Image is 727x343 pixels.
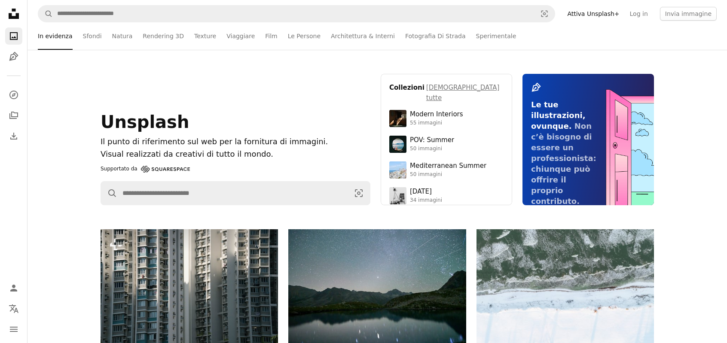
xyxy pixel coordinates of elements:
a: Texture [194,22,216,50]
form: Trova visual in tutto il sito [38,5,555,22]
a: Film [265,22,277,50]
img: premium_photo-1688410049290-d7394cc7d5df [389,161,406,179]
button: Invia immagine [660,7,717,21]
a: POV: Summer50 immagini [389,136,504,153]
div: Mediterranean Summer [410,162,486,170]
div: 50 immagini [410,146,454,152]
a: [DATE]34 immagini [389,187,504,204]
a: Architettura & Interni [331,22,395,50]
div: 55 immagini [410,120,463,127]
a: Le Persone [288,22,321,50]
button: Ricerca visiva [534,6,555,22]
h4: Collezioni [389,82,425,103]
div: 34 immagini [410,197,442,204]
a: Foto [5,27,22,45]
form: Trova visual in tutto il sito [101,181,370,205]
div: 50 immagini [410,171,486,178]
a: Rendering 3D [143,22,184,50]
a: Modern Interiors55 immagini [389,110,504,127]
img: photo-1682590564399-95f0109652fe [389,187,406,204]
a: Fotografia Di Strada [405,22,466,50]
button: Ricerca visiva [348,182,370,205]
a: [DEMOGRAPHIC_DATA] tutte [426,82,504,103]
a: Sfondi [83,22,102,50]
a: Attiva Unsplash+ [562,7,624,21]
button: Lingua [5,300,22,317]
a: Natura [112,22,133,50]
a: Accedi / Registrati [5,279,22,297]
button: Menu [5,321,22,338]
a: Viaggiare [226,22,255,50]
a: Cronologia download [5,127,22,145]
a: Condomini alti con molte finestre e balconi. [101,282,278,290]
div: POV: Summer [410,136,454,145]
div: Supportato da [101,164,190,174]
a: Home — Unsplash [5,5,22,24]
a: Esplora [5,86,22,103]
a: Paesaggio innevato con acqua ghiacciata [477,291,654,299]
a: Cielo notturno stellato su un calmo lago di montagna [288,284,466,292]
div: [DATE] [410,188,442,196]
span: Unsplash [101,112,189,132]
p: Visual realizzati da creativi di tutto il mondo. [101,148,370,161]
button: Cerca su Unsplash [101,182,117,205]
span: Le tue illustrazioni, ovunque. [531,100,586,131]
h1: Il punto di riferimento sul web per la fornitura di immagini. [101,136,370,148]
button: Cerca su Unsplash [38,6,53,22]
img: premium_photo-1747189286942-bc91257a2e39 [389,110,406,127]
a: Illustrazioni [5,48,22,65]
a: Collezioni [5,107,22,124]
a: Log in [625,7,653,21]
a: Mediterranean Summer50 immagini [389,161,504,179]
a: Sperimentale [476,22,516,50]
img: premium_photo-1753820185677-ab78a372b033 [389,136,406,153]
div: Modern Interiors [410,110,463,119]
